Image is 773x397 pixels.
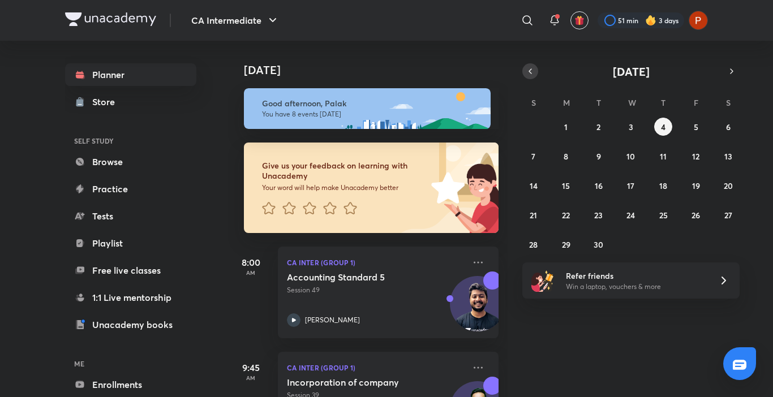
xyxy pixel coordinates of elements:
[719,147,737,165] button: September 13, 2025
[228,374,273,381] p: AM
[65,373,196,396] a: Enrollments
[530,180,538,191] abbr: September 14, 2025
[724,151,732,162] abbr: September 13, 2025
[590,206,608,224] button: September 23, 2025
[627,180,634,191] abbr: September 17, 2025
[529,239,538,250] abbr: September 28, 2025
[566,270,705,282] h6: Refer friends
[626,210,635,221] abbr: September 24, 2025
[692,180,700,191] abbr: September 19, 2025
[719,176,737,195] button: September 20, 2025
[595,180,603,191] abbr: September 16, 2025
[726,122,731,132] abbr: September 6, 2025
[65,63,196,86] a: Planner
[65,286,196,309] a: 1:1 Live mentorship
[65,178,196,200] a: Practice
[629,122,633,132] abbr: September 3, 2025
[562,239,570,250] abbr: September 29, 2025
[557,176,575,195] button: September 15, 2025
[659,210,668,221] abbr: September 25, 2025
[305,315,360,325] p: [PERSON_NAME]
[626,151,635,162] abbr: September 10, 2025
[262,161,427,181] h6: Give us your feedback on learning with Unacademy
[228,361,273,374] h5: 9:45
[596,151,601,162] abbr: September 9, 2025
[622,147,640,165] button: September 10, 2025
[659,180,667,191] abbr: September 18, 2025
[287,271,428,283] h5: Accounting Standard 5
[228,256,273,269] h5: 8:00
[262,110,480,119] p: You have 8 events [DATE]
[65,313,196,336] a: Unacademy books
[613,64,650,79] span: [DATE]
[557,235,575,253] button: September 29, 2025
[570,11,589,29] button: avatar
[590,118,608,136] button: September 2, 2025
[393,143,499,233] img: feedback_image
[287,361,465,374] p: CA Inter (Group 1)
[65,12,156,29] a: Company Logo
[525,176,543,195] button: September 14, 2025
[661,97,665,108] abbr: Thursday
[566,282,705,292] p: Win a laptop, vouchers & more
[687,147,705,165] button: September 12, 2025
[65,131,196,150] h6: SELF STUDY
[531,97,536,108] abbr: Sunday
[262,98,480,109] h6: Good afternoon, Palak
[557,147,575,165] button: September 8, 2025
[563,97,570,108] abbr: Monday
[724,210,732,221] abbr: September 27, 2025
[244,63,510,77] h4: [DATE]
[622,206,640,224] button: September 24, 2025
[719,206,737,224] button: September 27, 2025
[622,118,640,136] button: September 3, 2025
[724,180,733,191] abbr: September 20, 2025
[590,235,608,253] button: September 30, 2025
[65,12,156,26] img: Company Logo
[564,151,568,162] abbr: September 8, 2025
[525,206,543,224] button: September 21, 2025
[65,205,196,227] a: Tests
[645,15,656,26] img: streak
[687,118,705,136] button: September 5, 2025
[596,97,601,108] abbr: Tuesday
[65,150,196,173] a: Browse
[65,259,196,282] a: Free live classes
[525,235,543,253] button: September 28, 2025
[557,118,575,136] button: September 1, 2025
[262,183,427,192] p: Your word will help make Unacademy better
[65,354,196,373] h6: ME
[564,122,568,132] abbr: September 1, 2025
[562,210,570,221] abbr: September 22, 2025
[694,97,698,108] abbr: Friday
[594,210,603,221] abbr: September 23, 2025
[689,11,708,30] img: Palak
[594,239,603,250] abbr: September 30, 2025
[531,269,554,292] img: referral
[287,285,465,295] p: Session 49
[531,151,535,162] abbr: September 7, 2025
[660,151,667,162] abbr: September 11, 2025
[654,118,672,136] button: September 4, 2025
[692,210,700,221] abbr: September 26, 2025
[590,176,608,195] button: September 16, 2025
[92,95,122,109] div: Store
[574,15,585,25] img: avatar
[538,63,724,79] button: [DATE]
[661,122,665,132] abbr: September 4, 2025
[654,206,672,224] button: September 25, 2025
[525,147,543,165] button: September 7, 2025
[562,180,570,191] abbr: September 15, 2025
[65,90,196,113] a: Store
[694,122,698,132] abbr: September 5, 2025
[687,206,705,224] button: September 26, 2025
[654,176,672,195] button: September 18, 2025
[628,97,636,108] abbr: Wednesday
[65,232,196,254] a: Playlist
[450,282,505,336] img: Avatar
[184,9,286,32] button: CA Intermediate
[687,176,705,195] button: September 19, 2025
[726,97,731,108] abbr: Saturday
[719,118,737,136] button: September 6, 2025
[692,151,699,162] abbr: September 12, 2025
